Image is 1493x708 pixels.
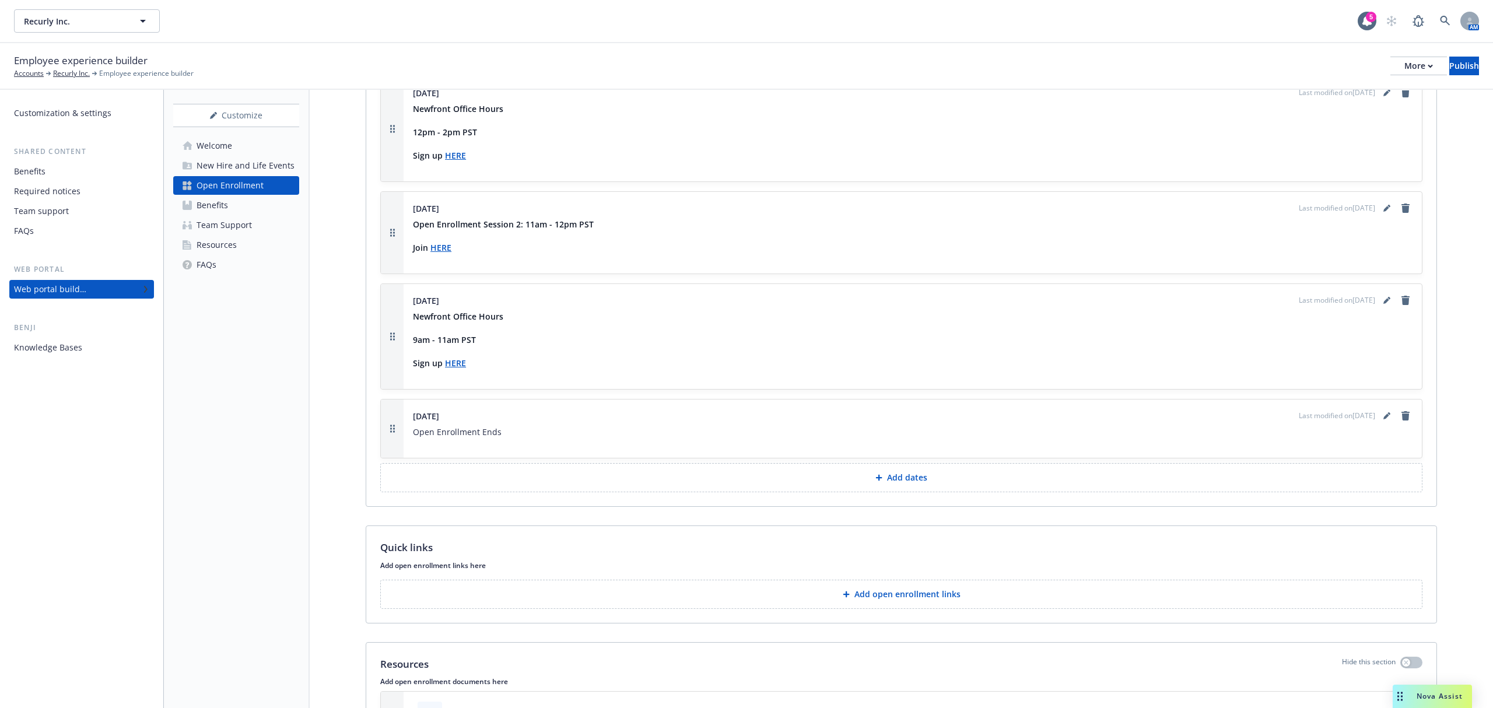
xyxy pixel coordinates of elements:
div: FAQs [14,222,34,240]
a: Team support [9,202,154,220]
div: Welcome [197,136,232,155]
a: Start snowing [1380,9,1403,33]
a: HERE [430,242,451,253]
a: HERE [445,357,466,369]
a: Benefits [9,162,154,181]
button: Add open enrollment links [380,580,1422,609]
a: editPencil [1380,409,1394,423]
span: Employee experience builder [14,53,148,68]
button: Add dates [380,463,1422,492]
strong: 9am - 11am PST [413,334,476,345]
strong: Sign up [413,357,443,369]
a: Resources [173,236,299,254]
strong: Join [413,242,428,253]
p: Quick links [380,540,433,555]
p: Open Enrollment Ends [413,425,1413,439]
a: editPencil [1380,86,1394,100]
p: Add open enrollment documents here [380,677,1422,686]
div: Drag to move [1393,685,1407,708]
div: Benefits [14,162,45,181]
a: FAQs [9,222,154,240]
p: Resources [380,657,429,672]
a: Knowledge Bases [9,338,154,357]
p: Add dates [887,472,927,483]
div: Open Enrollment [197,176,264,195]
p: Hide this section [1342,657,1396,672]
div: New Hire and Life Events [197,156,295,175]
div: Resources [197,236,237,254]
span: Last modified on [DATE] [1299,411,1375,421]
span: [DATE] [413,295,439,307]
div: Web portal [9,264,154,275]
span: Last modified on [DATE] [1299,87,1375,98]
span: Recurly Inc. [24,15,125,27]
span: Employee experience builder [99,68,194,79]
div: More [1404,57,1433,75]
a: remove [1399,201,1413,215]
div: Team Support [197,216,252,234]
a: Accounts [14,68,44,79]
button: More [1390,57,1447,75]
span: Last modified on [DATE] [1299,295,1375,306]
strong: Newfront Office Hours [413,311,503,322]
button: Nova Assist [1393,685,1472,708]
a: remove [1399,293,1413,307]
a: Team Support [173,216,299,234]
div: Shared content [9,146,154,157]
span: [DATE] [413,202,439,215]
a: Report a Bug [1407,9,1430,33]
span: [DATE] [413,410,439,422]
a: remove [1399,86,1413,100]
div: 5 [1366,12,1376,22]
a: FAQs [173,255,299,274]
a: HERE [445,150,466,161]
a: New Hire and Life Events [173,156,299,175]
div: Customization & settings [14,104,111,122]
a: Customization & settings [9,104,154,122]
button: Publish [1449,57,1479,75]
span: Last modified on [DATE] [1299,203,1375,213]
a: Web portal builder [9,280,154,299]
div: Required notices [14,182,80,201]
a: Search [1434,9,1457,33]
strong: Newfront Office Hours [413,103,503,114]
div: FAQs [197,255,216,274]
strong: 12pm - 2pm PST [413,127,477,138]
span: Nova Assist [1417,691,1463,701]
a: Recurly Inc. [53,68,90,79]
button: Customize [173,104,299,127]
div: Web portal builder [14,280,86,299]
a: Required notices [9,182,154,201]
a: editPencil [1380,293,1394,307]
button: Recurly Inc. [14,9,160,33]
a: Welcome [173,136,299,155]
p: Add open enrollment links here [380,560,1422,570]
a: remove [1399,409,1413,423]
a: Benefits [173,196,299,215]
div: Team support [14,202,69,220]
strong: Sign up [413,150,443,161]
a: editPencil [1380,201,1394,215]
strong: Open Enrollment Session 2: 11am - 12pm PST [413,219,594,230]
div: Benji [9,322,154,334]
div: Benefits [197,196,228,215]
p: Add open enrollment links [854,588,961,600]
div: Knowledge Bases [14,338,82,357]
a: Open Enrollment [173,176,299,195]
span: [DATE] [413,87,439,99]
